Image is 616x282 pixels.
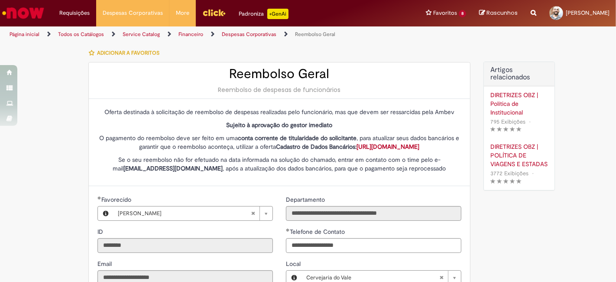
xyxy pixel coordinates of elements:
strong: Sujeito à aprovação do gestor imediato [226,121,332,129]
ul: Trilhas de página [6,26,404,43]
strong: [EMAIL_ADDRESS][DOMAIN_NAME] [123,164,223,172]
div: Padroniza [239,9,289,19]
span: Necessários - Favorecido [101,196,133,203]
a: Reembolso Geral [295,31,335,38]
label: Somente leitura - Departamento [286,195,327,204]
span: • [527,116,532,128]
span: Somente leitura - Email [97,260,113,268]
span: Telefone de Contato [290,228,347,236]
span: 3772 Exibições [490,170,528,177]
label: Somente leitura - Email [97,259,113,268]
input: Telefone de Contato [286,238,461,253]
strong: conta corrente de titularidade do solicitante [238,134,357,142]
p: O pagamento do reembolso deve ser feito em uma , para atualizar seus dados bancários e garantir q... [97,134,461,151]
span: Rascunhos [486,9,518,17]
p: +GenAi [267,9,289,19]
span: 8 [459,10,466,17]
span: Adicionar a Favoritos [97,49,159,56]
button: Favorecido, Visualizar este registro Daniel Andreas Leandro Garcia [98,207,113,220]
h2: Reembolso Geral [97,67,461,81]
a: [URL][DOMAIN_NAME] [357,143,419,151]
span: More [176,9,189,17]
a: Rascunhos [479,9,518,17]
img: click_logo_yellow_360x200.png [202,6,226,19]
a: Financeiro [178,31,203,38]
span: Obrigatório Preenchido [286,228,290,232]
a: Service Catalog [123,31,160,38]
span: Somente leitura - ID [97,228,105,236]
a: DIRETRIZES OBZ | Política de Institucional [490,91,548,117]
a: Página inicial [10,31,39,38]
span: [PERSON_NAME] [566,9,610,16]
span: Somente leitura - Departamento [286,196,327,203]
button: Adicionar a Favoritos [88,44,164,62]
a: Despesas Corporativas [222,31,276,38]
span: [PERSON_NAME] [118,207,251,220]
p: Oferta destinada à solicitação de reembolso de despesas realizadas pelo funcionário, mas que deve... [97,108,461,116]
p: Se o seu reembolso não for efetuado na data informada na solução do chamado, entrar em contato co... [97,155,461,173]
label: Somente leitura - ID [97,227,105,236]
img: ServiceNow [1,4,45,22]
div: Reembolso de despesas de funcionários [97,85,461,94]
input: ID [97,238,273,253]
h3: Artigos relacionados [490,66,548,82]
input: Departamento [286,206,461,221]
span: Requisições [59,9,90,17]
span: Obrigatório Preenchido [97,196,101,200]
strong: Cadastro de Dados Bancários: [276,143,419,151]
span: Favoritos [433,9,457,17]
abbr: Limpar campo Favorecido [246,207,259,220]
a: [PERSON_NAME]Limpar campo Favorecido [113,207,272,220]
a: DIRETRIZES OBZ | POLÍTICA DE VIAGENS E ESTADAS [490,142,548,168]
span: Local [286,260,302,268]
span: Despesas Corporativas [103,9,163,17]
a: Todos os Catálogos [58,31,104,38]
span: • [530,167,535,179]
span: 795 Exibições [490,118,525,125]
